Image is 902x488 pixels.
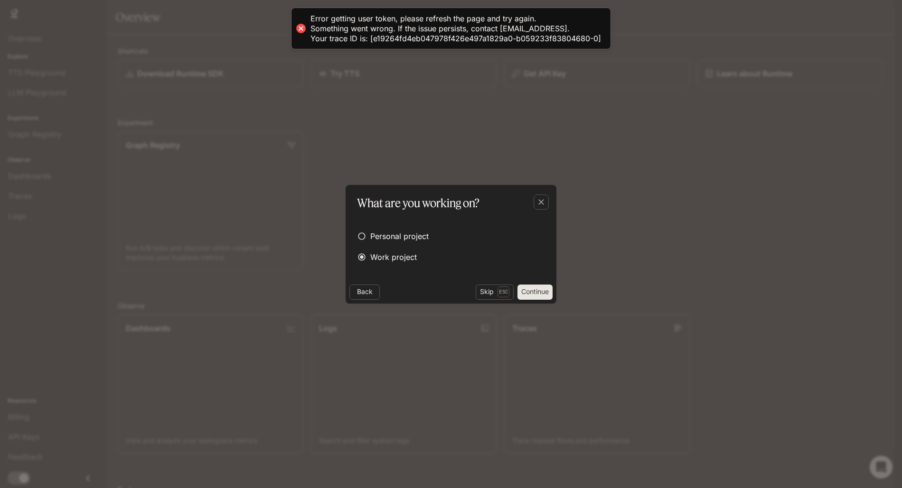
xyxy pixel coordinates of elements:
p: Esc [498,286,509,297]
button: Back [349,285,380,300]
span: Personal project [370,230,429,242]
div: Error getting user token, please refresh the page and try again. Something went wrong. If the iss... [310,14,601,43]
p: What are you working on? [357,194,479,212]
span: Work project [370,251,417,263]
button: Continue [517,285,553,300]
button: SkipEsc [476,285,514,300]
